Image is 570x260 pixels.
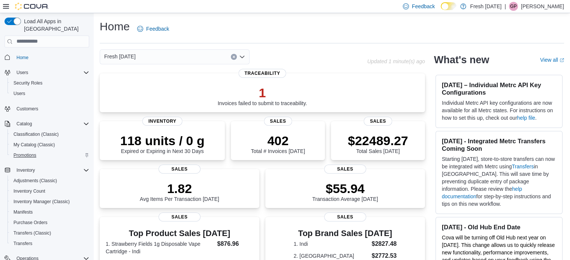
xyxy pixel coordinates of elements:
[412,3,435,10] span: Feedback
[10,151,39,160] a: Promotions
[442,223,556,231] h3: [DATE] - Old Hub End Date
[140,181,219,196] p: 1.82
[1,165,92,175] button: Inventory
[13,119,89,128] span: Catalog
[16,167,35,173] span: Inventory
[10,130,89,139] span: Classification (Classic)
[10,79,45,88] a: Security Roles
[10,89,89,98] span: Users
[13,53,89,62] span: Home
[441,2,456,10] input: Dark Mode
[13,188,45,194] span: Inventory Count
[470,2,501,11] p: Fresh [DATE]
[10,229,54,238] a: Transfers (Classic)
[372,239,397,248] dd: $2827.48
[10,187,89,196] span: Inventory Count
[10,197,89,206] span: Inventory Manager (Classic)
[1,119,92,129] button: Catalog
[239,54,245,60] button: Open list of options
[15,3,49,10] img: Cova
[13,209,33,215] span: Manifests
[442,155,556,208] p: Starting [DATE], store-to-store transfers can now be integrated with Metrc using in [GEOGRAPHIC_D...
[10,208,89,217] span: Manifests
[10,239,89,248] span: Transfers
[16,70,28,76] span: Users
[324,212,366,221] span: Sales
[238,69,286,78] span: Traceability
[13,220,48,226] span: Purchase Orders
[293,240,368,248] dt: 1. Indi
[13,230,51,236] span: Transfers (Classic)
[442,186,522,199] a: help documentation
[510,2,516,11] span: GP
[7,140,92,150] button: My Catalog (Classic)
[146,25,169,33] span: Feedback
[10,197,73,206] a: Inventory Manager (Classic)
[10,229,89,238] span: Transfers (Classic)
[10,218,51,227] a: Purchase Orders
[16,121,32,127] span: Catalog
[367,58,425,64] p: Updated 1 minute(s) ago
[517,115,535,121] a: help file
[218,85,307,100] p: 1
[7,238,92,249] button: Transfers
[1,52,92,63] button: Home
[293,252,368,260] dt: 2. [GEOGRAPHIC_DATA]
[7,175,92,186] button: Adjustments (Classic)
[231,54,237,60] button: Clear input
[7,78,92,88] button: Security Roles
[16,55,28,61] span: Home
[10,187,48,196] a: Inventory Count
[1,67,92,78] button: Users
[324,165,366,174] span: Sales
[10,239,35,248] a: Transfers
[13,241,32,247] span: Transfers
[512,163,534,169] a: Transfers
[10,176,60,185] a: Adjustments (Classic)
[10,208,36,217] a: Manifests
[13,53,31,62] a: Home
[10,176,89,185] span: Adjustments (Classic)
[217,239,253,248] dd: $876.96
[312,181,378,202] div: Transaction Average [DATE]
[10,151,89,160] span: Promotions
[13,80,42,86] span: Security Roles
[251,133,305,154] div: Total # Invoices [DATE]
[7,217,92,228] button: Purchase Orders
[21,18,89,33] span: Load All Apps in [GEOGRAPHIC_DATA]
[7,207,92,217] button: Manifests
[13,166,38,175] button: Inventory
[348,133,408,154] div: Total Sales [DATE]
[442,137,556,152] h3: [DATE] - Integrated Metrc Transfers Coming Soon
[159,165,200,174] span: Sales
[7,186,92,196] button: Inventory Count
[264,117,292,126] span: Sales
[159,212,200,221] span: Sales
[560,58,564,62] svg: External link
[120,133,205,154] div: Expired or Expiring in Next 30 Days
[348,133,408,148] p: $22489.27
[7,129,92,140] button: Classification (Classic)
[312,181,378,196] p: $55.94
[7,88,92,99] button: Users
[104,52,136,61] span: Fresh [DATE]
[442,99,556,122] p: Individual Metrc API key configurations are now available for all Metrc states. For instructions ...
[106,240,214,255] dt: 1. Strawberry Fields 1g Disposable Vape Cartridge - Indi
[13,104,41,113] a: Customers
[10,79,89,88] span: Security Roles
[106,229,253,238] h3: Top Product Sales [DATE]
[140,181,219,202] div: Avg Items Per Transaction [DATE]
[218,85,307,106] div: Invoices failed to submit to traceability.
[521,2,564,11] p: [PERSON_NAME]
[134,21,172,36] a: Feedback
[10,140,89,149] span: My Catalog (Classic)
[293,229,396,238] h3: Top Brand Sales [DATE]
[13,152,36,158] span: Promotions
[13,199,70,205] span: Inventory Manager (Classic)
[142,117,183,126] span: Inventory
[509,2,518,11] div: George Pollock
[540,57,564,63] a: View allExternal link
[7,150,92,160] button: Promotions
[504,2,506,11] p: |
